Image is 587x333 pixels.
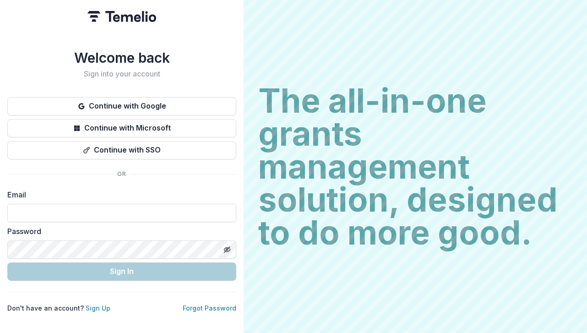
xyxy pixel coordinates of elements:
label: Password [7,226,231,237]
a: Forgot Password [183,304,236,312]
h2: Sign into your account [7,70,236,78]
a: Sign Up [86,304,110,312]
img: Temelio [87,11,156,22]
label: Email [7,189,231,200]
h1: Welcome back [7,49,236,66]
button: Toggle password visibility [220,242,234,257]
button: Continue with SSO [7,141,236,159]
p: Don't have an account? [7,303,110,313]
button: Sign In [7,262,236,281]
button: Continue with Google [7,97,236,115]
button: Continue with Microsoft [7,119,236,137]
